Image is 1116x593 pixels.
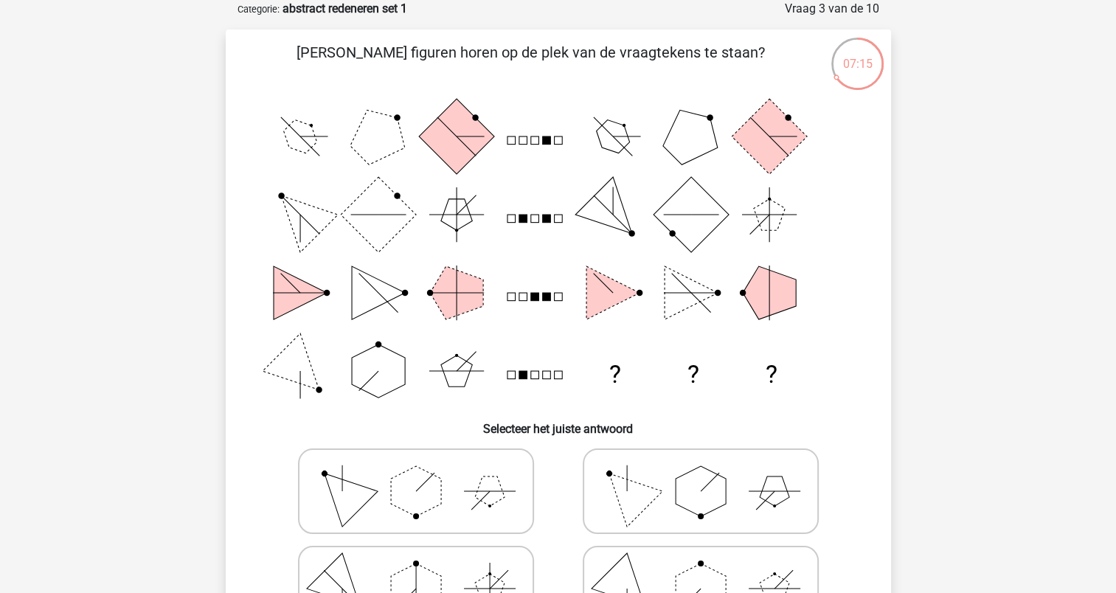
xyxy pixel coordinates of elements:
[687,360,699,389] text: ?
[830,36,885,73] div: 07:15
[249,41,812,86] p: [PERSON_NAME] figuren horen op de plek van de vraagtekens te staan?
[283,1,407,15] strong: abstract redeneren set 1
[766,360,777,389] text: ?
[238,4,280,15] small: Categorie:
[609,360,620,389] text: ?
[249,410,867,436] h6: Selecteer het juiste antwoord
